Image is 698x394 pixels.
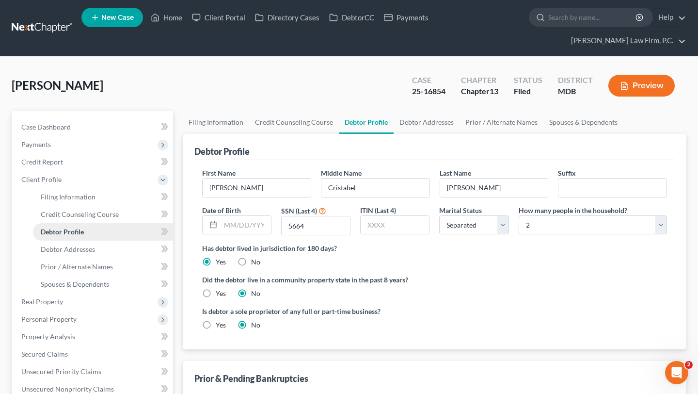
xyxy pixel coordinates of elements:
[11,34,31,53] img: Profile image for Lindsey
[34,259,91,269] div: [PERSON_NAME]
[41,280,109,288] span: Spouses & Dependents
[321,179,429,197] input: M.I
[394,111,460,134] a: Debtor Addresses
[33,258,173,276] a: Prior / Alternate Names
[321,168,362,178] label: Middle Name
[34,286,417,294] span: Hi [PERSON_NAME]! Sounds good, let us know if you are having any further issues, and we will be a...
[21,123,71,131] span: Case Dashboard
[324,9,379,26] a: DebtorCC
[154,327,169,334] span: Help
[439,205,482,215] label: Marital Status
[21,315,77,323] span: Personal Property
[653,9,686,26] a: Help
[33,241,173,258] a: Debtor Addresses
[360,205,396,215] label: ITIN (Last 4)
[14,118,173,136] a: Case Dashboard
[249,111,339,134] a: Credit Counseling Course
[514,86,542,97] div: Filed
[33,206,173,223] a: Credit Counseling Course
[361,216,429,234] input: XXXX
[21,158,63,166] span: Credit Report
[41,210,119,218] span: Credit Counseling Course
[412,86,445,97] div: 25-16854
[251,320,260,330] label: No
[543,111,623,134] a: Spouses & Dependents
[21,175,62,183] span: Client Profile
[22,327,42,334] span: Home
[78,327,115,334] span: Messages
[170,4,188,21] div: Close
[11,70,31,89] img: Profile image for Emma
[93,44,120,54] div: • 1h ago
[34,295,91,305] div: [PERSON_NAME]
[440,179,548,197] input: --
[93,187,120,197] div: • [DATE]
[194,146,250,157] div: Debtor Profile
[21,297,63,306] span: Real Property
[64,303,129,342] button: Messages
[194,373,308,384] div: Prior & Pending Bankruptcies
[202,275,667,285] label: Did the debtor live in a community property state in the past 8 years?
[34,115,91,126] div: [PERSON_NAME]
[41,193,95,201] span: Filing Information
[566,32,686,49] a: [PERSON_NAME] Law Firm, P.C.
[14,345,173,363] a: Secured Claims
[519,205,627,215] label: How many people in the household?
[14,328,173,345] a: Property Analysis
[34,44,91,54] div: [PERSON_NAME]
[558,75,593,86] div: District
[14,153,173,171] a: Credit Report
[93,80,120,90] div: • 1h ago
[440,168,471,178] label: Last Name
[33,223,173,241] a: Debtor Profile
[558,86,593,97] div: MDB
[460,111,543,134] a: Prior / Alternate Names
[34,187,91,197] div: [PERSON_NAME]
[34,223,91,233] div: [PERSON_NAME]
[251,257,260,267] label: No
[558,168,576,178] label: Suffix
[548,8,637,26] input: Search by name...
[34,178,203,186] span: Thanks for your understanding, [PERSON_NAME]!
[93,259,120,269] div: • [DATE]
[250,9,324,26] a: Directory Cases
[93,151,120,162] div: • [DATE]
[685,361,693,369] span: 2
[41,263,113,271] span: Prior / Alternate Names
[216,320,226,330] label: Yes
[202,205,241,215] label: Date of Birth
[146,9,187,26] a: Home
[101,14,134,21] span: New Case
[665,361,688,384] iframe: Intercom live chat
[202,306,430,316] label: Is debtor a sole proprietor of any full or part-time business?
[45,273,149,293] button: Send us a message
[129,303,194,342] button: Help
[33,276,173,293] a: Spouses & Dependents
[187,9,250,26] a: Client Portal
[461,75,498,86] div: Chapter
[339,111,394,134] a: Debtor Profile
[379,9,433,26] a: Payments
[608,75,675,97] button: Preview
[490,86,498,96] span: 13
[33,188,173,206] a: Filing Information
[21,385,114,393] span: Unsecured Nonpriority Claims
[282,216,350,235] input: XXXX
[34,34,411,42] span: and there is also a [US_STATE] exemption for security deposits. Md. Code, Real Property Section 8...
[93,295,120,305] div: • [DATE]
[251,289,260,298] label: No
[412,75,445,86] div: Case
[281,206,317,216] label: SSN (Last 4)
[11,213,31,233] img: Profile image for Lindsey
[221,216,271,234] input: MM/DD/YYYY
[34,151,91,162] div: [PERSON_NAME]
[11,106,31,125] img: Profile image for Lindsey
[461,86,498,97] div: Chapter
[21,140,51,148] span: Payments
[21,350,68,358] span: Secured Claims
[202,243,667,253] label: Has debtor lived in jurisdiction for 180 days?
[11,285,31,305] img: Profile image for James
[216,289,226,298] label: Yes
[34,80,91,90] div: [PERSON_NAME]
[203,179,311,197] input: --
